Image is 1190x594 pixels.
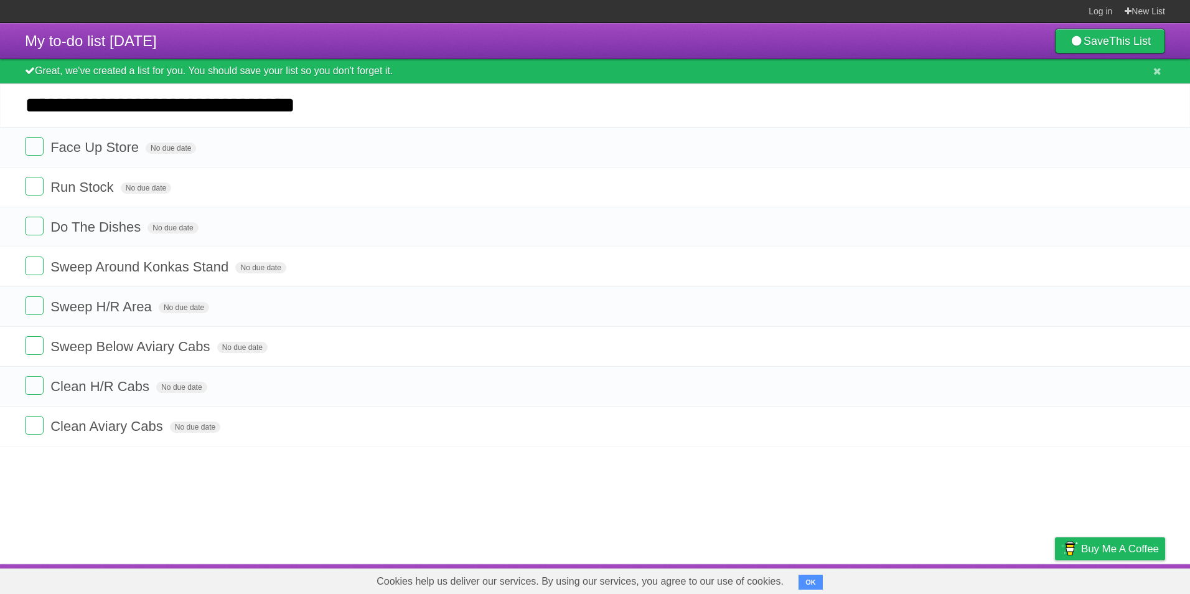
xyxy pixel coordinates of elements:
a: Developers [930,567,981,591]
a: Terms [996,567,1024,591]
label: Done [25,416,44,435]
a: Buy me a coffee [1055,537,1165,560]
span: Sweep H/R Area [50,299,155,314]
button: OK [799,575,823,590]
span: Face Up Store [50,139,142,155]
img: Buy me a coffee [1061,538,1078,559]
span: Clean H/R Cabs [50,379,152,394]
label: Done [25,376,44,395]
a: SaveThis List [1055,29,1165,54]
a: Privacy [1039,567,1071,591]
label: Done [25,137,44,156]
label: Done [25,336,44,355]
span: No due date [159,302,209,313]
span: My to-do list [DATE] [25,32,157,49]
span: Run Stock [50,179,117,195]
label: Done [25,257,44,275]
b: This List [1109,35,1151,47]
label: Done [25,217,44,235]
a: About [889,567,916,591]
span: Do The Dishes [50,219,144,235]
span: No due date [217,342,268,353]
span: No due date [146,143,196,154]
span: No due date [121,182,171,194]
span: No due date [156,382,207,393]
span: Cookies help us deliver our services. By using our services, you agree to our use of cookies. [364,569,796,594]
a: Suggest a feature [1087,567,1165,591]
span: No due date [148,222,198,233]
span: Sweep Around Konkas Stand [50,259,232,275]
label: Done [25,296,44,315]
span: No due date [235,262,286,273]
label: Done [25,177,44,196]
span: Buy me a coffee [1081,538,1159,560]
span: Clean Aviary Cabs [50,418,166,434]
span: Sweep Below Aviary Cabs [50,339,213,354]
span: No due date [170,422,220,433]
